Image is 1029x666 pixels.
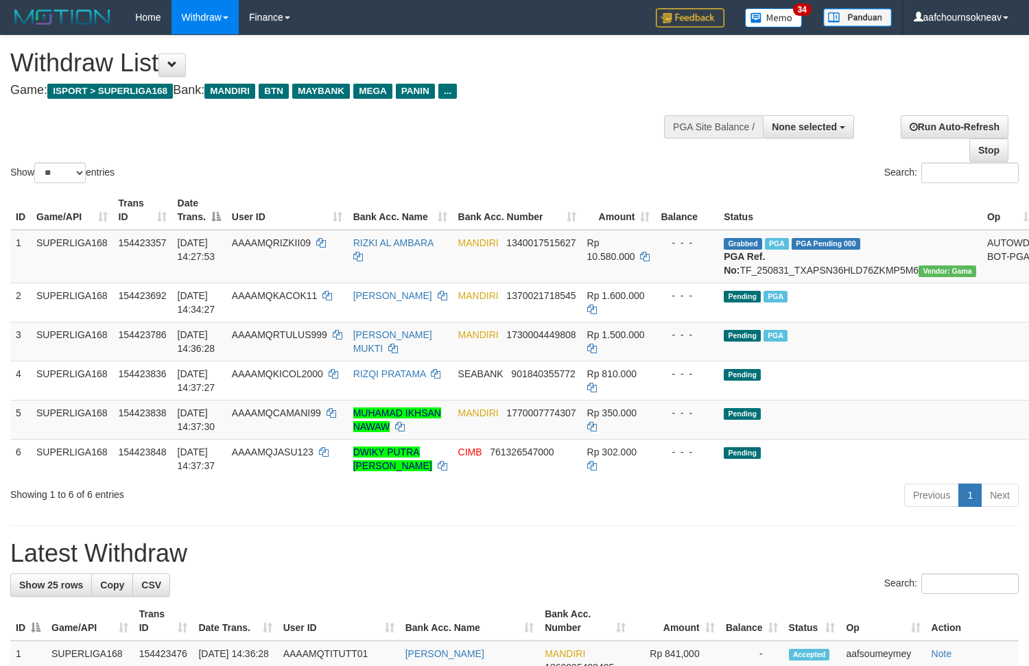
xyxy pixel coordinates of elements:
[10,322,31,361] td: 3
[31,230,113,283] td: SUPERLIGA168
[587,368,637,379] span: Rp 810.000
[278,602,400,641] th: User ID: activate to sort column ascending
[19,580,83,591] span: Show 25 rows
[763,115,854,139] button: None selected
[10,49,672,77] h1: Withdraw List
[353,290,432,301] a: [PERSON_NAME]
[587,329,645,340] span: Rp 1.500.000
[664,115,763,139] div: PGA Site Balance /
[10,230,31,283] td: 1
[539,602,631,641] th: Bank Acc. Number: activate to sort column ascending
[661,445,713,459] div: - - -
[91,573,133,597] a: Copy
[764,291,788,302] span: Marked by aafsoumeymey
[226,191,348,230] th: User ID: activate to sort column ascending
[178,290,215,315] span: [DATE] 14:34:27
[724,369,761,381] span: Pending
[119,407,167,418] span: 154423838
[232,368,323,379] span: AAAAMQKICOL2000
[506,329,576,340] span: Copy 1730004449808 to clipboard
[132,573,170,597] a: CSV
[921,163,1019,183] input: Search:
[259,84,289,99] span: BTN
[232,329,327,340] span: AAAAMQRTULUS999
[232,290,318,301] span: AAAAMQKACOK11
[204,84,255,99] span: MANDIRI
[10,602,46,641] th: ID: activate to sort column descending
[884,163,1019,183] label: Search:
[134,602,193,641] th: Trans ID: activate to sort column ascending
[458,237,499,248] span: MANDIRI
[921,573,1019,594] input: Search:
[587,407,637,418] span: Rp 350.000
[582,191,656,230] th: Amount: activate to sort column ascending
[405,648,484,659] a: [PERSON_NAME]
[10,191,31,230] th: ID
[10,283,31,322] td: 2
[193,602,277,641] th: Date Trans.: activate to sort column ascending
[10,84,672,97] h4: Game: Bank:
[178,237,215,262] span: [DATE] 14:27:53
[10,540,1019,567] h1: Latest Withdraw
[353,368,426,379] a: RIZQI PRATAMA
[31,283,113,322] td: SUPERLIGA168
[458,368,504,379] span: SEABANK
[353,407,441,432] a: MUHAMAD IKHSAN NAWAW
[31,400,113,439] td: SUPERLIGA168
[458,329,499,340] span: MANDIRI
[661,367,713,381] div: - - -
[969,139,1008,162] a: Stop
[656,8,724,27] img: Feedback.jpg
[178,368,215,393] span: [DATE] 14:37:27
[232,237,311,248] span: AAAAMQRIZKII09
[438,84,457,99] span: ...
[400,602,540,641] th: Bank Acc. Name: activate to sort column ascending
[783,602,841,641] th: Status: activate to sort column ascending
[31,322,113,361] td: SUPERLIGA168
[119,237,167,248] span: 154423357
[720,602,783,641] th: Balance: activate to sort column ascending
[904,484,959,507] a: Previous
[178,447,215,471] span: [DATE] 14:37:37
[772,121,837,132] span: None selected
[981,484,1019,507] a: Next
[958,484,982,507] a: 1
[932,648,952,659] a: Note
[792,238,860,250] span: PGA Pending
[587,447,637,457] span: Rp 302.000
[10,482,418,501] div: Showing 1 to 6 of 6 entries
[119,447,167,457] span: 154423848
[745,8,803,27] img: Button%20Memo.svg
[396,84,435,99] span: PANIN
[31,361,113,400] td: SUPERLIGA168
[506,407,576,418] span: Copy 1770007774307 to clipboard
[793,3,812,16] span: 34
[511,368,575,379] span: Copy 901840355772 to clipboard
[47,84,173,99] span: ISPORT > SUPERLIGA168
[724,291,761,302] span: Pending
[31,439,113,478] td: SUPERLIGA168
[10,400,31,439] td: 5
[724,447,761,459] span: Pending
[10,361,31,400] td: 4
[631,602,720,641] th: Amount: activate to sort column ascending
[100,580,124,591] span: Copy
[724,408,761,420] span: Pending
[661,289,713,302] div: - - -
[655,191,718,230] th: Balance
[10,573,92,597] a: Show 25 rows
[919,265,976,277] span: Vendor URL: https://trx31.1velocity.biz
[353,329,432,354] a: [PERSON_NAME] MUKTI
[353,447,432,471] a: DWIKY PUTRA [PERSON_NAME]
[178,407,215,432] span: [DATE] 14:37:30
[458,290,499,301] span: MANDIRI
[724,251,765,276] b: PGA Ref. No:
[172,191,226,230] th: Date Trans.: activate to sort column descending
[724,330,761,342] span: Pending
[724,238,762,250] span: Grabbed
[119,329,167,340] span: 154423786
[458,447,482,457] span: CIMB
[884,573,1019,594] label: Search:
[458,407,499,418] span: MANDIRI
[506,290,576,301] span: Copy 1370021718545 to clipboard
